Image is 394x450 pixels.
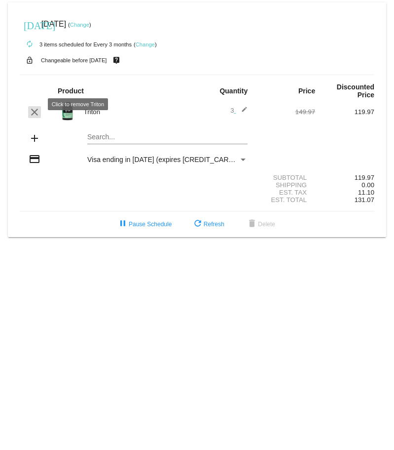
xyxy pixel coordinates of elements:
[87,156,248,164] mat-select: Payment Method
[246,218,258,230] mat-icon: delete
[58,87,84,95] strong: Product
[70,22,89,28] a: Change
[58,101,77,121] img: Image-1-Carousel-Triton-Transp.png
[256,189,315,196] div: Est. Tax
[29,132,40,144] mat-icon: add
[246,221,275,228] span: Delete
[136,41,155,47] a: Change
[24,19,36,31] mat-icon: [DATE]
[337,83,374,99] strong: Discounted Price
[238,215,283,233] button: Delete
[358,189,374,196] span: 11.10
[20,41,132,47] small: 3 items scheduled for Every 3 months
[256,196,315,204] div: Est. Total
[24,39,36,50] mat-icon: autorenew
[192,221,224,228] span: Refresh
[230,107,248,114] span: 3
[109,215,179,233] button: Pause Schedule
[134,41,157,47] small: ( )
[219,87,248,95] strong: Quantity
[87,133,248,141] input: Search...
[29,153,40,165] mat-icon: credit_card
[110,54,122,67] mat-icon: live_help
[184,215,232,233] button: Refresh
[79,108,197,116] div: Triton
[361,181,374,189] span: 0.00
[29,106,40,118] mat-icon: clear
[315,174,374,181] div: 119.97
[41,57,107,63] small: Changeable before [DATE]
[256,181,315,189] div: Shipping
[192,218,204,230] mat-icon: refresh
[256,174,315,181] div: Subtotal
[298,87,315,95] strong: Price
[315,108,374,116] div: 119.97
[24,54,36,67] mat-icon: lock_open
[256,108,315,116] div: 149.97
[236,106,248,118] mat-icon: edit
[117,218,129,230] mat-icon: pause
[68,22,91,28] small: ( )
[355,196,374,204] span: 131.07
[87,156,259,164] span: Visa ending in [DATE] (expires [CREDIT_CARD_DATA])
[117,221,172,228] span: Pause Schedule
